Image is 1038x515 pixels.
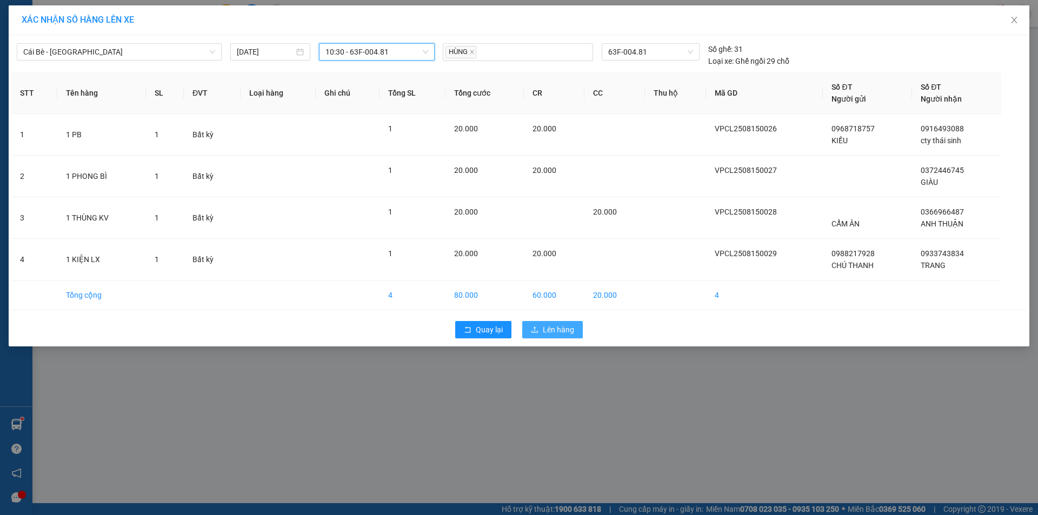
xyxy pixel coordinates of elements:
[445,280,524,310] td: 80.000
[454,166,478,175] span: 20.000
[388,208,392,216] span: 1
[445,72,524,114] th: Tổng cước
[388,166,392,175] span: 1
[184,72,240,114] th: ĐVT
[455,321,511,338] button: rollbackQuay lại
[708,43,743,55] div: 31
[831,219,860,228] span: CẨM ÂN
[11,197,57,239] td: 3
[388,249,392,258] span: 1
[999,5,1029,36] button: Close
[715,208,777,216] span: VPCL2508150028
[921,83,941,91] span: Số ĐT
[445,46,476,58] span: HÙNG
[454,208,478,216] span: 20.000
[454,249,478,258] span: 20.000
[708,55,789,67] div: Ghế ngồi 29 chỗ
[146,72,184,114] th: SL
[715,166,777,175] span: VPCL2508150027
[921,124,964,133] span: 0916493088
[543,324,574,336] span: Lên hàng
[11,114,57,156] td: 1
[584,72,645,114] th: CC
[57,280,145,310] td: Tổng cộng
[237,46,294,58] input: 15/08/2025
[23,44,215,60] span: Cái Bè - Sài Gòn
[22,15,134,25] span: XÁC NHẬN SỐ HÀNG LÊN XE
[57,239,145,280] td: 1 KIỆN LX
[155,213,159,222] span: 1
[921,219,963,228] span: ANH THUẬN
[708,55,734,67] span: Loại xe:
[57,156,145,197] td: 1 PHONG BÌ
[921,249,964,258] span: 0933743834
[524,280,584,310] td: 60.000
[608,44,693,60] span: 63F-004.81
[454,124,478,133] span: 20.000
[11,239,57,280] td: 4
[1010,16,1019,24] span: close
[380,280,445,310] td: 4
[316,72,380,114] th: Ghi chú
[464,326,471,335] span: rollback
[11,72,57,114] th: STT
[11,156,57,197] td: 2
[921,136,961,145] span: cty thái sinh
[522,321,583,338] button: uploadLên hàng
[715,124,777,133] span: VPCL2508150026
[57,72,145,114] th: Tên hàng
[388,124,392,133] span: 1
[241,72,316,114] th: Loại hàng
[184,239,240,280] td: Bất kỳ
[831,83,852,91] span: Số ĐT
[325,44,428,60] span: 10:30 - 63F-004.81
[57,197,145,239] td: 1 THÙNG KV
[476,324,503,336] span: Quay lại
[706,72,823,114] th: Mã GD
[533,249,556,258] span: 20.000
[831,249,875,258] span: 0988217928
[708,43,733,55] span: Số ghế:
[593,208,617,216] span: 20.000
[921,178,938,186] span: GIÀU
[184,156,240,197] td: Bất kỳ
[831,136,848,145] span: KIỀU
[645,72,706,114] th: Thu hộ
[533,166,556,175] span: 20.000
[531,326,538,335] span: upload
[831,261,874,270] span: CHÚ THANH
[524,72,584,114] th: CR
[715,249,777,258] span: VPCL2508150029
[584,280,645,310] td: 20.000
[155,172,159,180] span: 1
[831,95,866,103] span: Người gửi
[66,14,134,34] div: Hải Duyên
[921,261,946,270] span: TRANG
[5,45,75,81] li: VP VP [PERSON_NAME] Lậy
[155,255,159,264] span: 1
[921,166,964,175] span: 0372446745
[184,197,240,239] td: Bất kỳ
[533,124,556,133] span: 20.000
[57,114,145,156] td: 1 PB
[921,208,964,216] span: 0366966487
[831,124,875,133] span: 0968718757
[469,49,475,55] span: close
[75,45,144,81] li: VP VP [GEOGRAPHIC_DATA]
[155,130,159,139] span: 1
[706,280,823,310] td: 4
[380,72,445,114] th: Tổng SL
[184,114,240,156] td: Bất kỳ
[921,95,962,103] span: Người nhận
